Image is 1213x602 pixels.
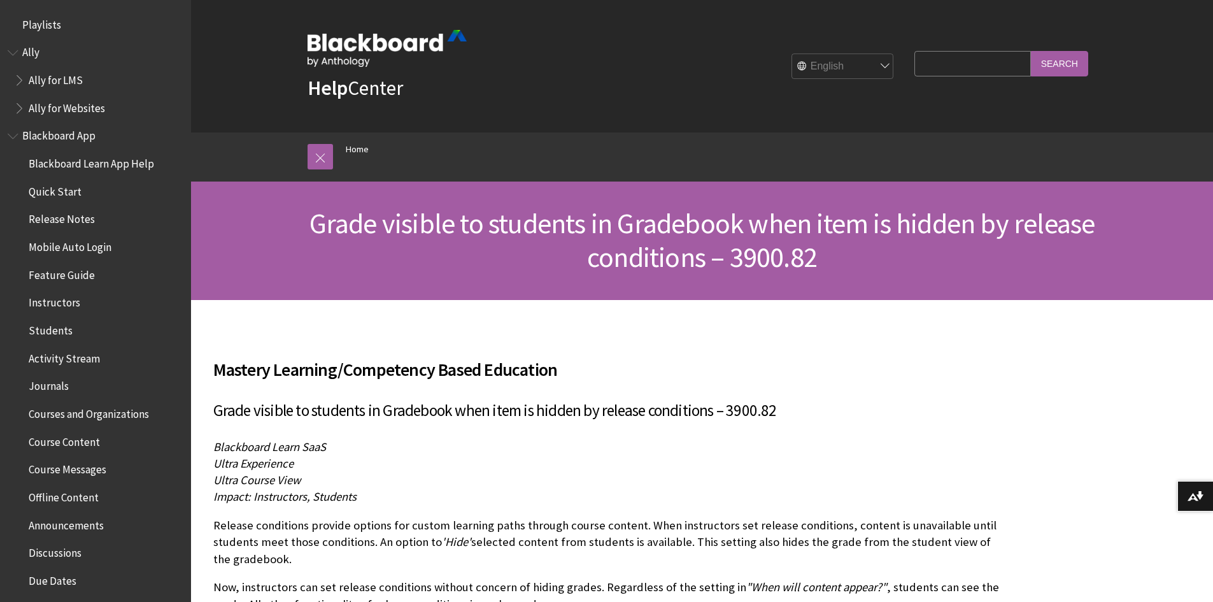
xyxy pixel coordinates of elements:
img: Blackboard by Anthology [308,30,467,67]
span: Release Notes [29,209,95,226]
span: Course Content [29,431,100,448]
a: HelpCenter [308,75,403,101]
span: Instructors [29,292,80,310]
span: Ally for Websites [29,97,105,115]
span: "When will content appear?" [746,580,887,594]
span: Blackboard Learn SaaS [213,440,326,454]
span: Journals [29,376,69,393]
span: Courses and Organizations [29,403,149,420]
h2: Mastery Learning/Competency Based Education [213,341,1003,383]
span: Due Dates [29,570,76,587]
span: Ally [22,42,39,59]
span: Ultra Course View [213,473,301,487]
a: Home [346,141,369,157]
nav: Book outline for Playlists [8,14,183,36]
span: Blackboard App [22,125,96,143]
span: Feature Guide [29,264,95,282]
select: Site Language Selector [792,54,894,80]
span: Offline Content [29,487,99,504]
span: Blackboard Learn App Help [29,153,154,170]
span: Impact: Instructors, Students [213,489,357,504]
span: 'Hide' [442,534,471,549]
nav: Book outline for Anthology Ally Help [8,42,183,119]
span: Students [29,320,73,337]
span: Mobile Auto Login [29,236,111,254]
span: Announcements [29,515,104,532]
h3: Grade visible to students in Gradebook when item is hidden by release conditions – 3900.82 [213,399,1003,423]
span: Course Messages [29,459,106,477]
strong: Help [308,75,348,101]
p: Release conditions provide options for custom learning paths through course content. When instruc... [213,517,1003,568]
span: Activity Stream [29,348,100,365]
span: Discussions [29,542,82,559]
span: Grade visible to students in Gradebook when item is hidden by release conditions – 3900.82 [309,206,1095,275]
span: Ultra Experience [213,456,294,471]
span: Quick Start [29,181,82,198]
input: Search [1031,51,1088,76]
span: Playlists [22,14,61,31]
span: Ally for LMS [29,69,83,87]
